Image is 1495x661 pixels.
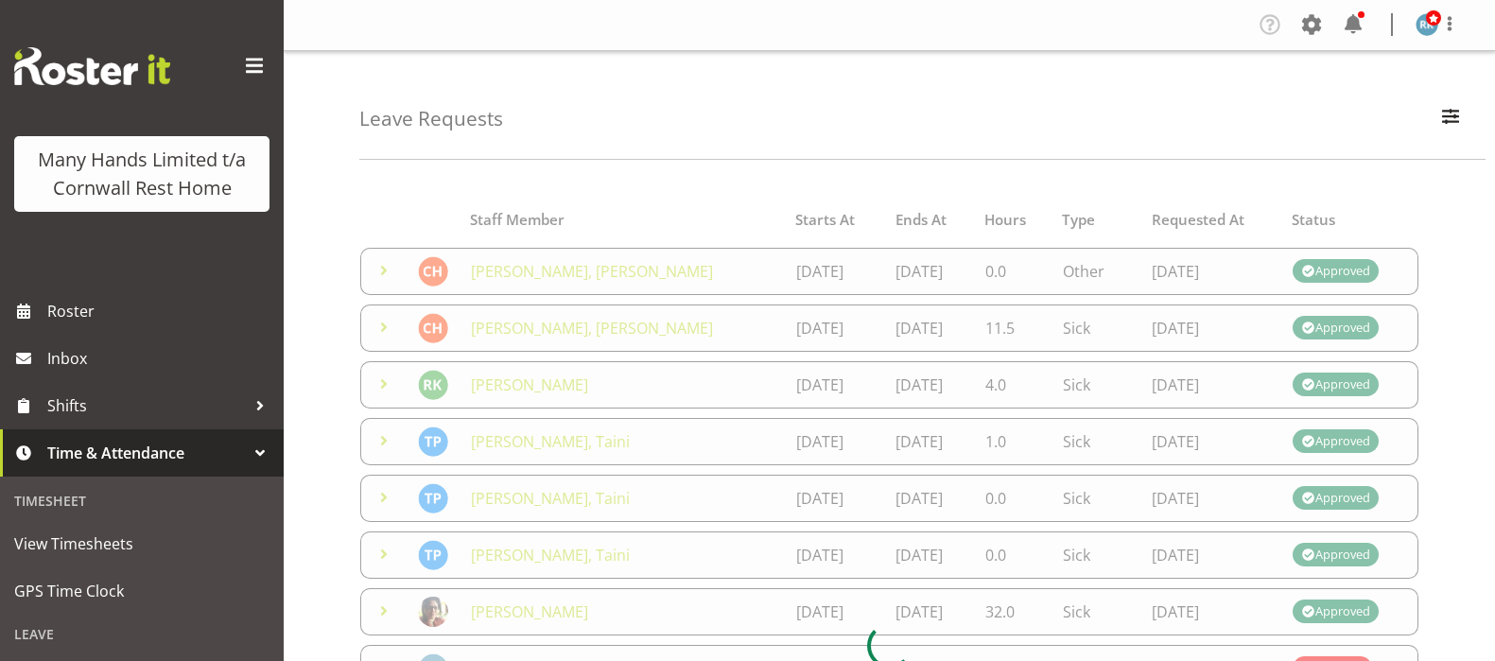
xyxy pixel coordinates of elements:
button: Filter Employees [1431,98,1470,140]
div: Many Hands Limited t/a Cornwall Rest Home [33,146,251,202]
img: reece-rhind280.jpg [1416,13,1438,36]
span: Roster [47,297,274,325]
img: Rosterit website logo [14,47,170,85]
span: Inbox [47,344,274,373]
a: GPS Time Clock [5,567,279,615]
div: Timesheet [5,481,279,520]
h4: Leave Requests [359,108,503,130]
span: Time & Attendance [47,439,246,467]
span: Shifts [47,391,246,420]
span: View Timesheets [14,530,269,558]
div: Leave [5,615,279,653]
a: View Timesheets [5,520,279,567]
span: GPS Time Clock [14,577,269,605]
